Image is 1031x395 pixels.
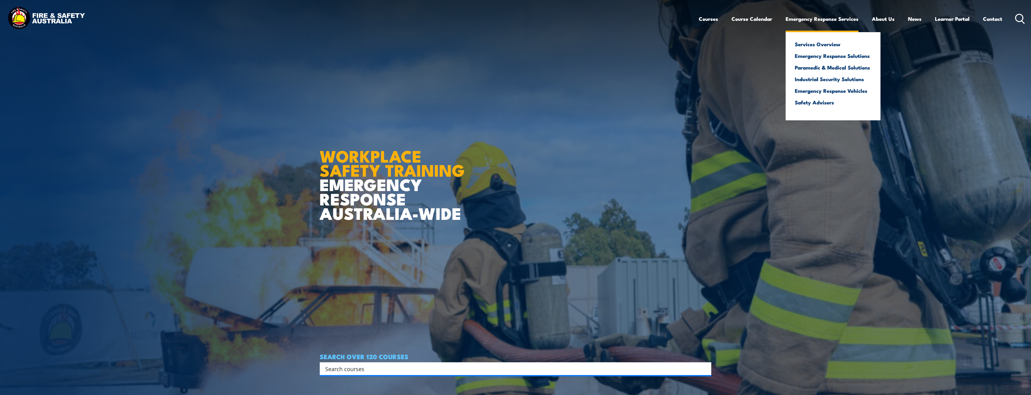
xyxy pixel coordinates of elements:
a: Course Calendar [731,11,772,27]
strong: WORKPLACE SAFETY TRAINING [320,143,465,182]
h1: EMERGENCY RESPONSE AUSTRALIA-WIDE [320,133,469,220]
button: Search magnifier button [701,364,709,373]
h4: SEARCH OVER 120 COURSES [320,353,711,360]
a: Emergency Response Solutions [795,53,871,58]
input: Search input [325,364,698,373]
a: Paramedic & Medical Solutions [795,65,871,70]
a: Emergency Response Services [786,11,858,27]
a: Courses [699,11,718,27]
form: Search form [326,364,699,373]
a: Industrial Security Solutions [795,76,871,82]
a: Contact [983,11,1002,27]
a: News [908,11,921,27]
a: Safety Advisers [795,100,871,105]
a: Emergency Response Vehicles [795,88,871,93]
a: Services Overview [795,41,871,47]
a: Learner Portal [935,11,970,27]
a: About Us [872,11,895,27]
